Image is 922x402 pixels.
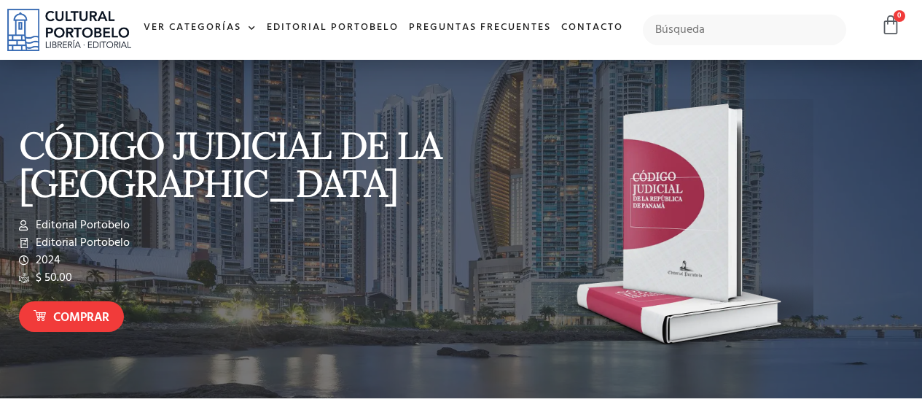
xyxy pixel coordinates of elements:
span: 2024 [32,252,60,269]
span: $ 50.00 [32,269,72,287]
span: Editorial Portobelo [32,234,130,252]
span: 0 [894,10,905,22]
p: CÓDIGO JUDICIAL DE LA [GEOGRAPHIC_DATA] [19,126,454,202]
a: Comprar [19,301,124,333]
a: Ver Categorías [138,12,262,44]
input: Búsqueda [643,15,846,45]
a: Contacto [556,12,628,44]
span: Editorial Portobelo [32,217,130,234]
span: Comprar [53,309,109,328]
a: Editorial Portobelo [262,12,404,44]
a: 0 [880,15,901,36]
a: Preguntas frecuentes [404,12,556,44]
